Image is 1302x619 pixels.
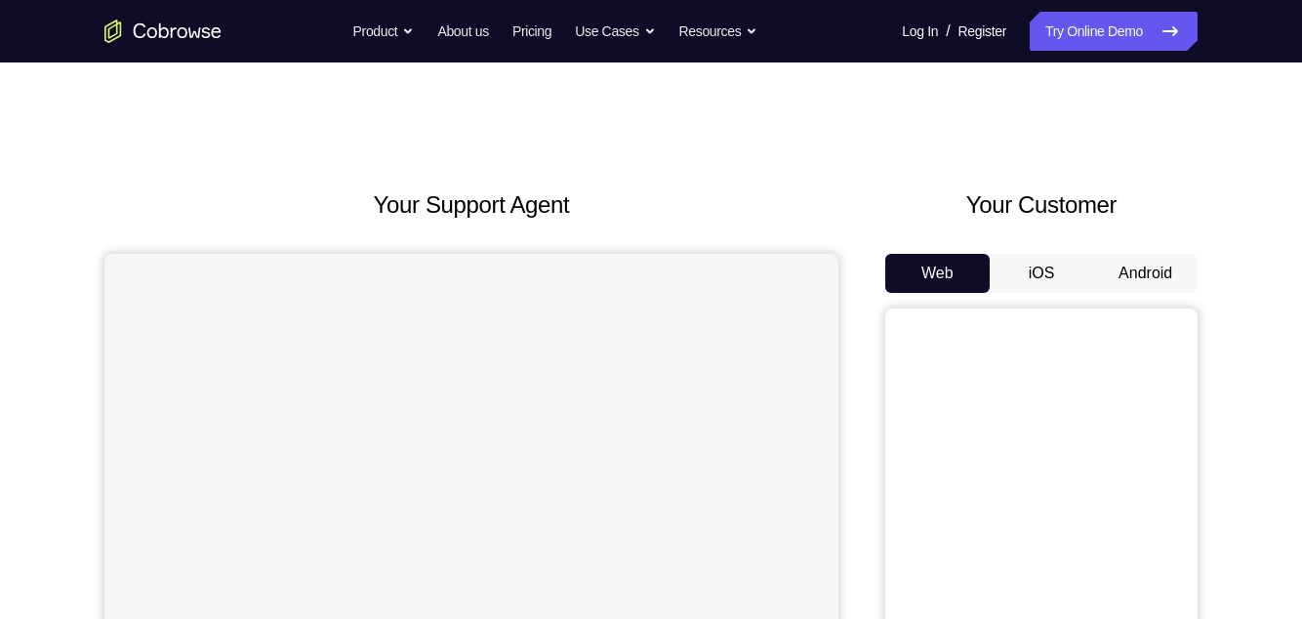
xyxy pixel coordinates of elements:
[1093,254,1198,293] button: Android
[575,12,655,51] button: Use Cases
[946,20,950,43] span: /
[437,12,488,51] a: About us
[990,254,1094,293] button: iOS
[1030,12,1198,51] a: Try Online Demo
[958,12,1006,51] a: Register
[679,12,758,51] button: Resources
[512,12,551,51] a: Pricing
[902,12,938,51] a: Log In
[885,187,1198,223] h2: Your Customer
[885,254,990,293] button: Web
[104,187,838,223] h2: Your Support Agent
[104,20,222,43] a: Go to the home page
[353,12,415,51] button: Product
